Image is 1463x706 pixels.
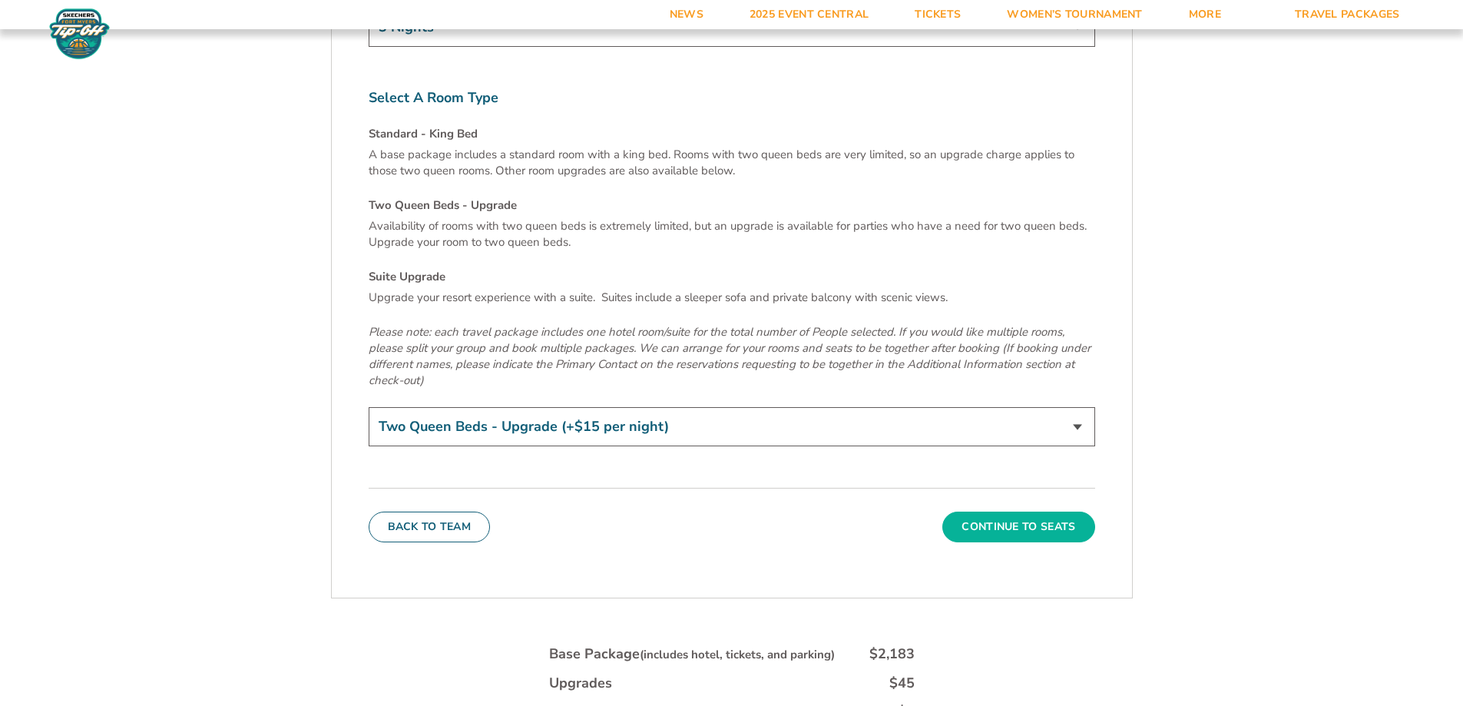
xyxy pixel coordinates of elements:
h4: Standard - King Bed [369,126,1095,142]
img: Fort Myers Tip-Off [46,8,113,60]
label: Select A Room Type [369,88,1095,108]
div: $45 [889,674,915,693]
small: (includes hotel, tickets, and parking) [640,647,835,662]
div: Base Package [549,645,835,664]
button: Back To Team [369,512,491,542]
h4: Suite Upgrade [369,269,1095,285]
button: Continue To Seats [942,512,1094,542]
div: $2,183 [869,645,915,664]
p: A base package includes a standard room with a king bed. Rooms with two queen beds are very limit... [369,147,1095,179]
div: Upgrades [549,674,612,693]
h4: Two Queen Beds - Upgrade [369,197,1095,214]
p: Availability of rooms with two queen beds is extremely limited, but an upgrade is available for p... [369,218,1095,250]
p: Upgrade your resort experience with a suite. Suites include a sleeper sofa and private balcony wi... [369,290,1095,306]
em: Please note: each travel package includes one hotel room/suite for the total number of People sel... [369,324,1091,388]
